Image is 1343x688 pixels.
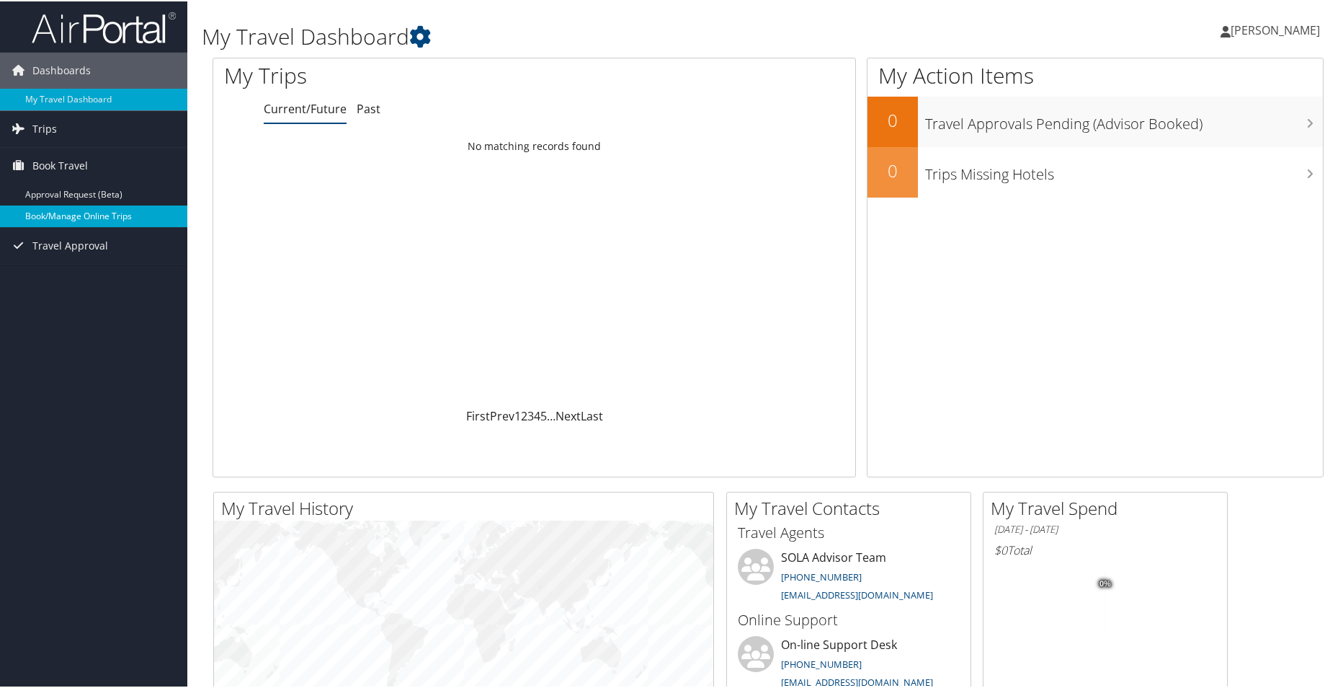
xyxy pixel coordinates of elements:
h3: Travel Agents [738,521,960,542]
h2: My Travel Contacts [734,495,971,519]
span: Dashboards [32,51,91,87]
h2: 0 [867,157,918,182]
span: Trips [32,110,57,146]
h6: [DATE] - [DATE] [994,521,1216,535]
td: No matching records found [213,132,855,158]
li: SOLA Advisor Team [731,547,967,607]
h3: Online Support [738,609,960,629]
img: airportal-logo.png [32,9,176,43]
a: [EMAIL_ADDRESS][DOMAIN_NAME] [781,674,933,687]
a: [PERSON_NAME] [1221,7,1334,50]
a: 3 [527,407,534,423]
h3: Trips Missing Hotels [925,156,1323,183]
h1: My Action Items [867,59,1323,89]
h1: My Trips [224,59,577,89]
span: Travel Approval [32,226,108,263]
a: 4 [534,407,540,423]
a: [EMAIL_ADDRESS][DOMAIN_NAME] [781,587,933,600]
h2: My Travel Spend [991,495,1227,519]
tspan: 0% [1099,578,1111,587]
a: Past [357,100,380,115]
h1: My Travel Dashboard [202,20,957,50]
a: 0Travel Approvals Pending (Advisor Booked) [867,95,1323,146]
h2: 0 [867,107,918,131]
a: [PHONE_NUMBER] [781,656,862,669]
a: Next [556,407,581,423]
span: $0 [994,541,1007,557]
a: [PHONE_NUMBER] [781,569,862,582]
a: 1 [514,407,521,423]
a: Prev [490,407,514,423]
a: Current/Future [264,100,347,115]
a: Last [581,407,603,423]
span: … [547,407,556,423]
h2: My Travel History [221,495,713,519]
span: Book Travel [32,146,88,182]
span: [PERSON_NAME] [1231,21,1320,37]
a: First [466,407,490,423]
h3: Travel Approvals Pending (Advisor Booked) [925,105,1323,133]
a: 2 [521,407,527,423]
h6: Total [994,541,1216,557]
a: 0Trips Missing Hotels [867,146,1323,196]
a: 5 [540,407,547,423]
